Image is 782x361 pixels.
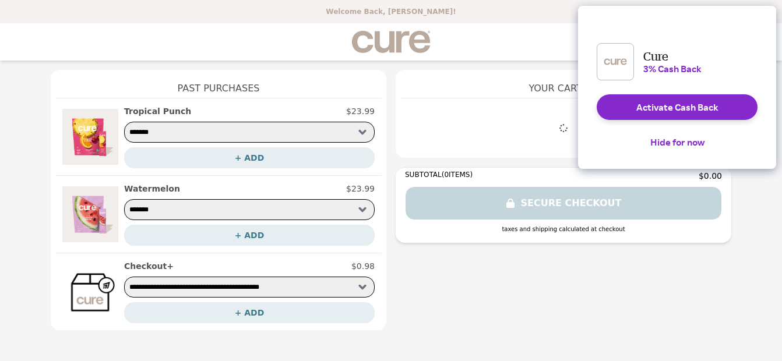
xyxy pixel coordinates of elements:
img: Checkout+ [62,260,118,323]
select: Select a product variant [124,277,375,298]
span: YOUR CART [529,82,582,95]
div: taxes and shipping calculated at checkout [405,225,722,233]
h1: Past Purchases [55,70,382,98]
button: + ADD [124,302,375,323]
p: $23.99 [346,105,375,117]
span: ( 0 ITEMS) [442,171,473,179]
h2: Watermelon [124,183,180,194]
img: Watermelon [62,183,118,246]
button: + ADD [124,225,375,246]
button: + ADD [124,147,375,168]
p: Welcome Back, [PERSON_NAME]! [7,7,775,16]
select: Select a product variant [124,199,375,220]
span: SUBTOTAL [405,171,442,179]
p: $23.99 [346,183,375,194]
p: $0.98 [351,260,375,272]
select: Select a product variant [124,122,375,143]
img: Tropical Punch [62,105,118,168]
span: $0.00 [699,170,722,182]
h2: Checkout+ [124,260,174,272]
img: Brand Logo [351,30,430,54]
h2: Tropical Punch [124,105,191,117]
